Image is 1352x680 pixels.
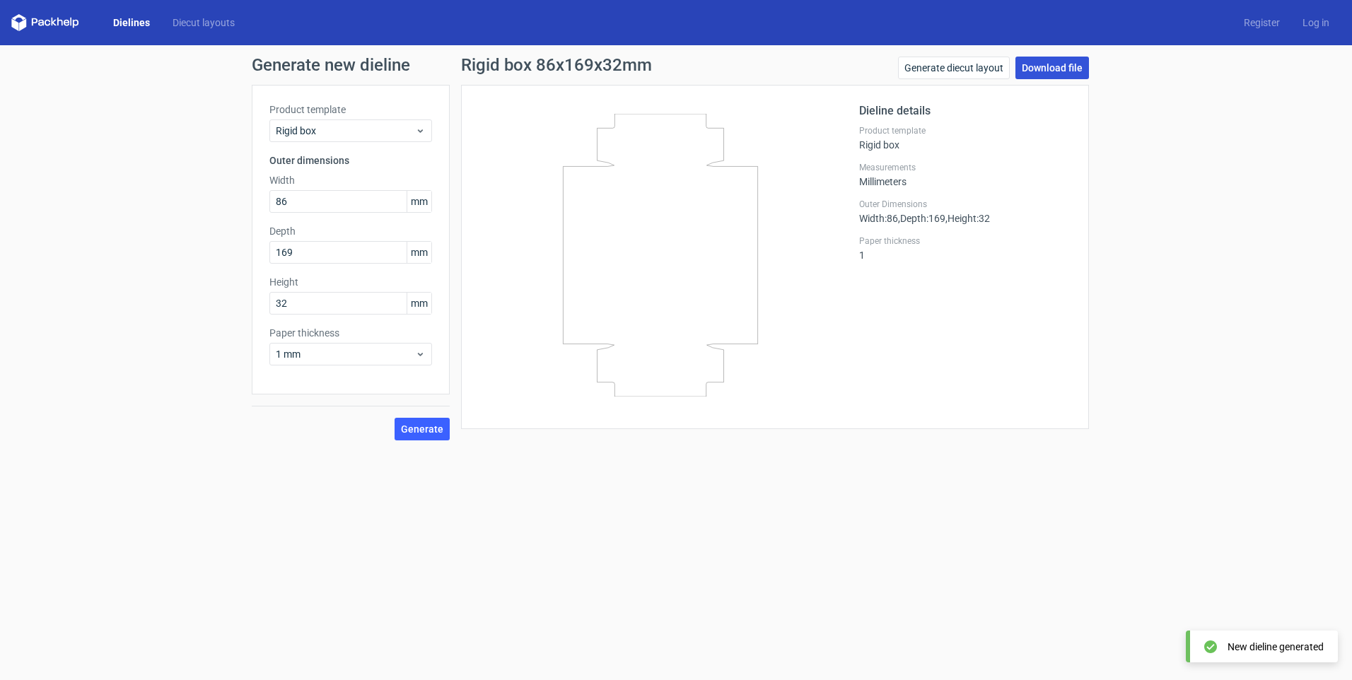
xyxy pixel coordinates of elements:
label: Depth [269,224,432,238]
span: mm [407,242,431,263]
div: Rigid box [859,125,1071,151]
span: , Depth : 169 [898,213,945,224]
span: mm [407,191,431,212]
span: , Height : 32 [945,213,990,224]
h1: Generate new dieline [252,57,1100,74]
label: Paper thickness [859,235,1071,247]
a: Download file [1015,57,1089,79]
label: Product template [269,102,432,117]
span: Rigid box [276,124,415,138]
span: Generate [401,424,443,434]
h3: Outer dimensions [269,153,432,168]
div: Millimeters [859,162,1071,187]
label: Paper thickness [269,326,432,340]
h1: Rigid box 86x169x32mm [461,57,652,74]
h2: Dieline details [859,102,1071,119]
a: Register [1232,16,1291,30]
a: Generate diecut layout [898,57,1010,79]
label: Outer Dimensions [859,199,1071,210]
a: Diecut layouts [161,16,246,30]
span: Width : 86 [859,213,898,224]
label: Height [269,275,432,289]
div: New dieline generated [1228,640,1324,654]
label: Product template [859,125,1071,136]
label: Measurements [859,162,1071,173]
span: mm [407,293,431,314]
label: Width [269,173,432,187]
a: Log in [1291,16,1341,30]
div: 1 [859,235,1071,261]
button: Generate [395,418,450,440]
a: Dielines [102,16,161,30]
span: 1 mm [276,347,415,361]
